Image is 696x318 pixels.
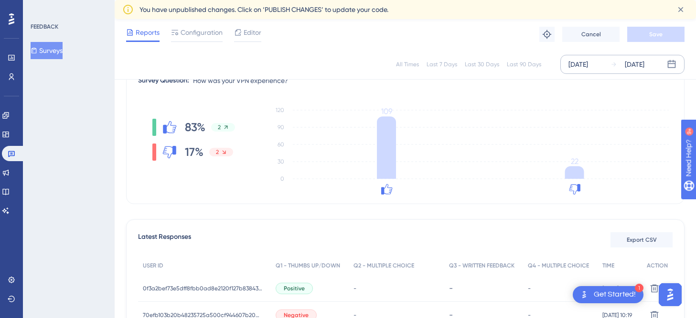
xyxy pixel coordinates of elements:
div: [DATE] [625,59,644,70]
div: Get Started! [594,289,636,300]
div: 1 [635,284,643,292]
span: - [353,285,356,292]
tspan: 0 [280,175,284,182]
tspan: 60 [278,141,284,148]
span: Export CSV [627,236,657,244]
span: ACTION [647,262,668,269]
span: 2 [216,148,219,156]
div: Survey Question: [138,75,189,86]
span: Need Help? [22,2,60,14]
div: [DATE] [568,59,588,70]
span: - [528,285,531,292]
span: Positive [284,285,305,292]
div: All Times [396,61,419,68]
div: Last 90 Days [507,61,541,68]
span: How was your VPN experience? [193,75,288,86]
div: Last 7 Days [427,61,457,68]
iframe: UserGuiding AI Assistant Launcher [656,280,685,309]
span: 2 [218,123,221,131]
tspan: 109 [381,107,392,116]
span: Q4 - MULTIPLE CHOICE [528,262,589,269]
span: Q2 - MULTIPLE CHOICE [353,262,414,269]
div: FEEDBACK [31,23,58,31]
span: Q1 - THUMBS UP/DOWN [276,262,340,269]
span: 17% [185,144,203,160]
span: Save [649,31,663,38]
span: Cancel [581,31,601,38]
button: Surveys [31,42,63,59]
div: - [449,284,518,293]
span: USER ID [143,262,163,269]
div: Open Get Started! checklist, remaining modules: 1 [573,286,643,303]
span: Latest Responses [138,231,191,248]
span: TIME [602,262,614,269]
tspan: 30 [278,158,284,165]
span: 0f3a2bef73e5dff8fbb0ad8e2120f127b83843381eee80e62d20c6c671935783 [143,285,262,292]
tspan: 22 [571,157,578,166]
span: Reports [136,27,160,38]
span: You have unpublished changes. Click on ‘PUBLISH CHANGES’ to update your code. [139,4,388,15]
div: Last 30 Days [465,61,499,68]
span: [DATE] 10:47 [602,285,633,292]
span: 83% [185,120,205,135]
button: Save [627,27,685,42]
img: launcher-image-alternative-text [578,289,590,300]
span: Q3 - WRITTEN FEEDBACK [449,262,514,269]
span: Editor [244,27,261,38]
div: 9+ [65,5,71,12]
tspan: 120 [276,107,284,113]
button: Cancel [562,27,620,42]
button: Export CSV [610,232,673,247]
tspan: 90 [278,124,284,131]
span: Configuration [181,27,223,38]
